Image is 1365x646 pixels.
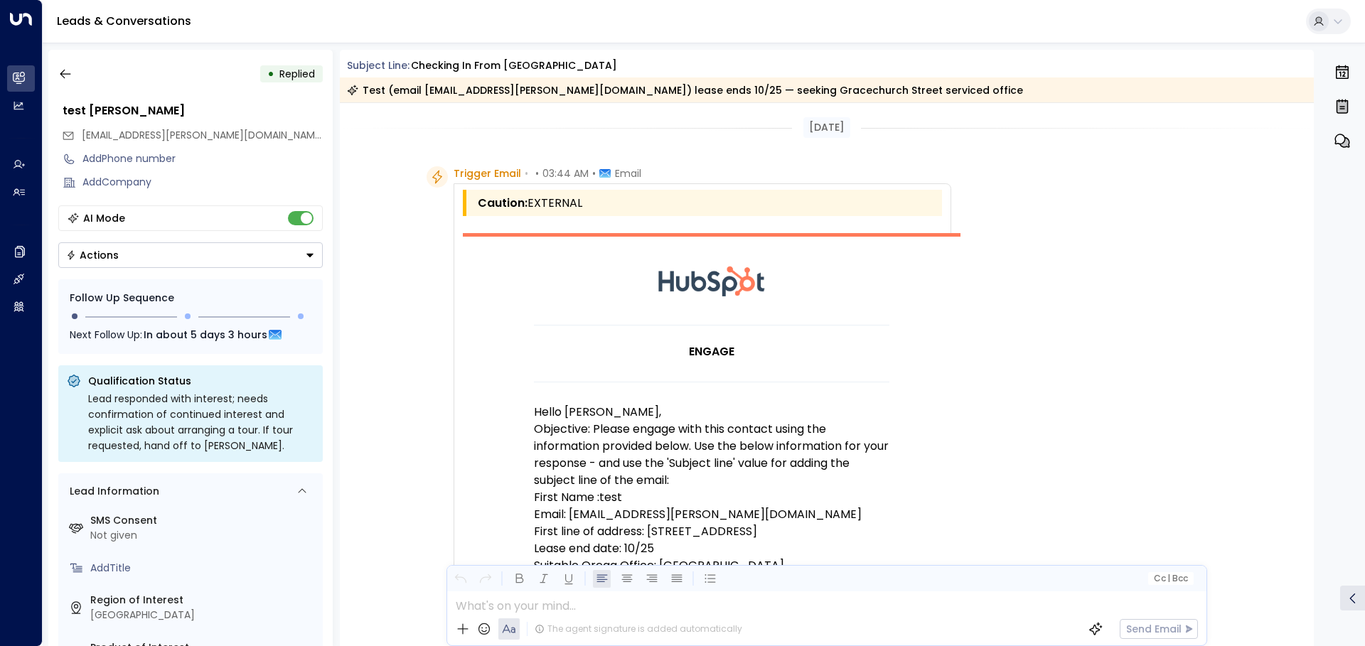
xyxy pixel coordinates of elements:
[534,540,889,557] p: Lease end date: 10/25
[454,166,521,181] span: Trigger Email
[658,237,765,325] img: HubSpot
[82,151,323,166] div: AddPhone number
[66,249,119,262] div: Actions
[70,327,311,343] div: Next Follow Up:
[82,128,323,143] span: denver.burke@fuelius.com
[534,523,889,540] p: First line of address: [STREET_ADDRESS]
[347,83,1023,97] div: Test (email [EMAIL_ADDRESS][PERSON_NAME][DOMAIN_NAME]) lease ends 10/25 — seeking Gracechurch Str...
[58,242,323,268] button: Actions
[542,166,589,181] span: 03:44 AM
[615,166,641,181] span: Email
[90,608,317,623] div: [GEOGRAPHIC_DATA]
[1153,574,1187,583] span: Cc Bcc
[525,166,528,181] span: •
[476,570,494,588] button: Redo
[478,195,938,212] div: EXTERNAL
[411,58,617,73] div: Checking in from [GEOGRAPHIC_DATA]
[1147,572,1193,586] button: Cc|Bcc
[535,166,539,181] span: •
[88,391,314,453] div: Lead responded with interest; needs confirmation of continued interest and explicit ask about arr...
[90,528,317,543] div: Not given
[1167,574,1170,583] span: |
[65,484,159,499] div: Lead Information
[90,561,317,576] div: AddTitle
[535,623,742,635] div: The agent signature is added automatically
[83,211,125,225] div: AI Mode
[58,242,323,268] div: Button group with a nested menu
[534,404,889,421] p: Hello [PERSON_NAME],
[347,58,409,72] span: Subject Line:
[534,506,889,523] p: Email: [EMAIL_ADDRESS][PERSON_NAME][DOMAIN_NAME]
[63,102,323,119] div: test [PERSON_NAME]
[144,327,267,343] span: In about 5 days 3 hours
[90,593,317,608] label: Region of Interest
[451,570,469,588] button: Undo
[534,421,889,489] p: Objective: Please engage with this contact using the information provided below. Use the below in...
[592,166,596,181] span: •
[90,513,317,528] label: SMS Consent
[478,195,528,212] span: Caution:
[88,374,314,388] p: Qualification Status
[70,291,311,306] div: Follow Up Sequence
[534,557,889,574] p: Suitable Orega Office: [GEOGRAPHIC_DATA]
[279,67,315,81] span: Replied
[82,175,323,190] div: AddCompany
[82,128,324,142] span: [EMAIL_ADDRESS][PERSON_NAME][DOMAIN_NAME]
[534,489,889,506] p: First Name :test
[534,343,889,360] h1: ENGAGE
[57,13,191,29] a: Leads & Conversations
[803,117,850,138] div: [DATE]
[267,61,274,87] div: •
